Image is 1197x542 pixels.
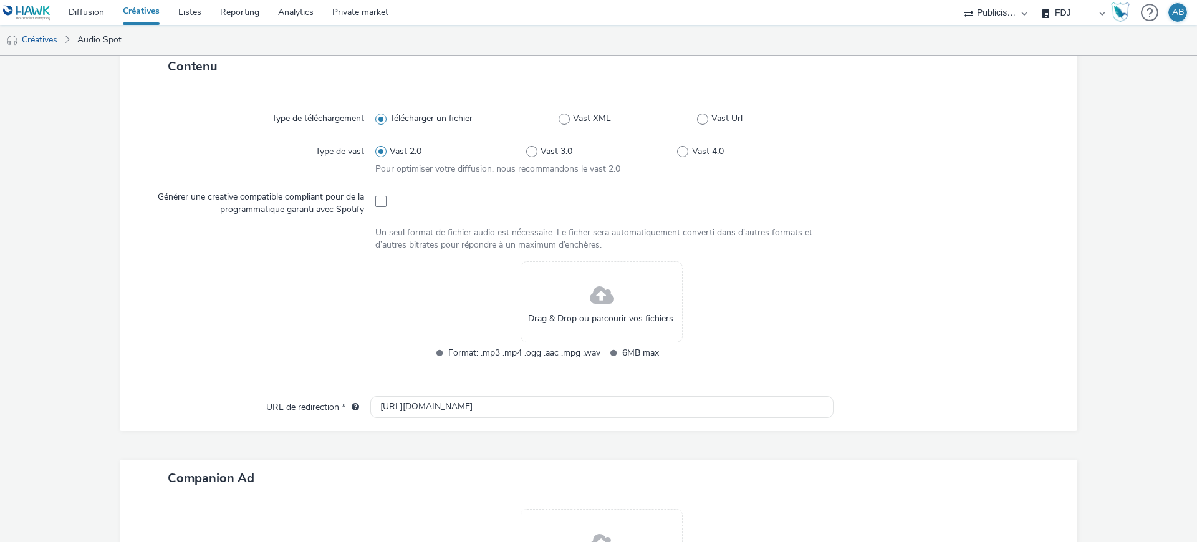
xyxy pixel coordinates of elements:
[168,58,218,75] span: Contenu
[390,145,421,158] span: Vast 2.0
[6,34,19,47] img: audio
[345,401,359,414] div: L'URL de redirection sera utilisée comme URL de validation avec certains SSP et ce sera l'URL de ...
[71,25,128,55] a: Audio Spot
[528,312,675,325] span: Drag & Drop ou parcourir vos fichiers.
[1111,2,1130,22] img: Hawk Academy
[310,140,369,158] label: Type de vast
[261,396,364,414] label: URL de redirection *
[168,470,254,486] span: Companion Ad
[448,346,600,360] span: Format: .mp3 .mp4 .ogg .aac .mpg .wav
[622,346,774,360] span: 6MB max
[375,163,620,175] span: Pour optimiser votre diffusion, nous recommandons le vast 2.0
[390,112,473,125] span: Télécharger un fichier
[692,145,724,158] span: Vast 4.0
[1111,2,1135,22] a: Hawk Academy
[711,112,743,125] span: Vast Url
[142,186,369,216] label: Générer une creative compatible compliant pour de la programmatique garanti avec Spotify
[541,145,572,158] span: Vast 3.0
[267,107,369,125] label: Type de téléchargement
[573,112,611,125] span: Vast XML
[1172,3,1184,22] div: AB
[3,5,51,21] img: undefined Logo
[375,226,829,252] div: Un seul format de fichier audio est nécessaire. Le ficher sera automatiquement converti dans d'au...
[370,396,834,418] input: url...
